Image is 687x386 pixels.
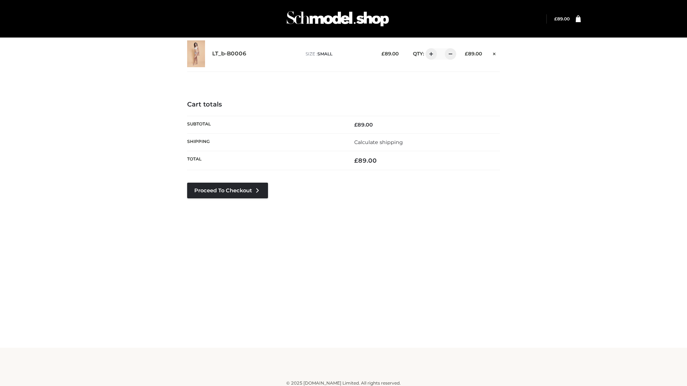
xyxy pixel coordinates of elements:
span: £ [554,16,557,21]
bdi: 89.00 [354,157,377,164]
th: Shipping [187,133,343,151]
th: Total [187,151,343,170]
div: QTY: [406,48,454,60]
a: Calculate shipping [354,139,403,145]
span: £ [465,51,468,56]
span: £ [354,157,358,164]
h4: Cart totals [187,101,500,109]
th: Subtotal [187,116,343,133]
span: SMALL [317,51,332,56]
img: LT_b-B0006 - SMALL [187,40,205,67]
img: Schmodel Admin 964 [284,5,391,33]
a: Remove this item [489,48,500,58]
span: £ [381,51,385,56]
a: LT_b-B0006 [212,50,247,57]
bdi: 89.00 [465,51,482,56]
bdi: 89.00 [554,16,570,21]
bdi: 89.00 [354,122,373,128]
span: £ [354,122,357,128]
bdi: 89.00 [381,51,399,56]
a: Proceed to Checkout [187,183,268,198]
a: £89.00 [554,16,570,21]
p: size : [306,51,370,57]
